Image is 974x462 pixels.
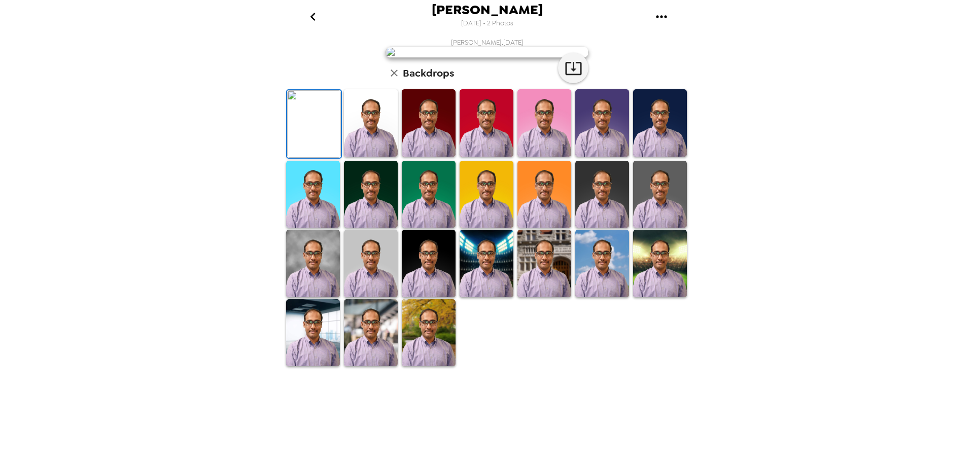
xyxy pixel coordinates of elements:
[403,65,454,81] h6: Backdrops
[461,17,513,30] span: [DATE] • 2 Photos
[386,47,588,58] img: user
[432,3,543,17] span: [PERSON_NAME]
[287,90,341,158] img: Original
[451,38,524,47] span: [PERSON_NAME] , [DATE]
